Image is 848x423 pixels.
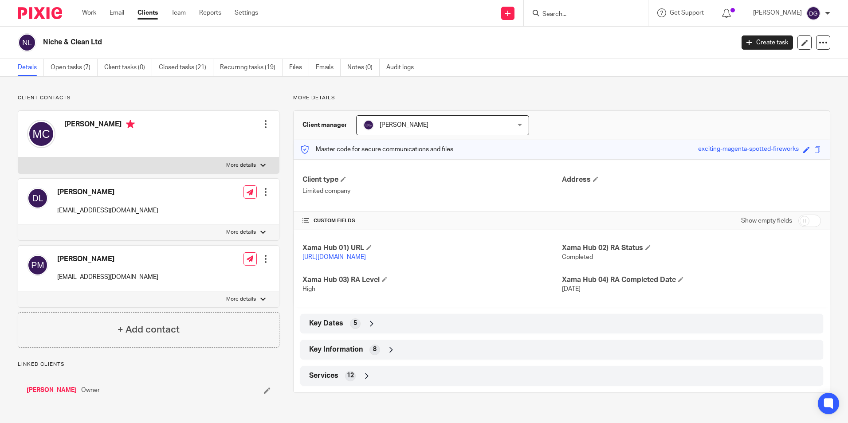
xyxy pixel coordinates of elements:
img: svg%3E [18,33,36,52]
a: Files [289,59,309,76]
span: Completed [562,254,593,260]
a: Settings [235,8,258,17]
a: Notes (0) [347,59,380,76]
p: Client contacts [18,94,279,102]
h4: CUSTOM FIELDS [302,217,561,224]
h4: Xama Hub 02) RA Status [562,243,821,253]
a: Email [110,8,124,17]
a: Details [18,59,44,76]
label: Show empty fields [741,216,792,225]
p: [EMAIL_ADDRESS][DOMAIN_NAME] [57,206,158,215]
h4: Xama Hub 01) URL [302,243,561,253]
span: 12 [347,371,354,380]
h4: [PERSON_NAME] [64,120,135,131]
h4: Address [562,175,821,184]
p: More details [226,229,256,236]
img: svg%3E [27,188,48,209]
span: Key Dates [309,319,343,328]
h4: Client type [302,175,561,184]
a: Client tasks (0) [104,59,152,76]
a: Open tasks (7) [51,59,98,76]
span: [DATE] [562,286,581,292]
h2: Niche & Clean Ltd [43,38,591,47]
div: exciting-magenta-spotted-fireworks [698,145,799,155]
img: Pixie [18,7,62,19]
h4: Xama Hub 04) RA Completed Date [562,275,821,285]
span: Key Information [309,345,363,354]
h4: Xama Hub 03) RA Level [302,275,561,285]
p: More details [226,162,256,169]
a: Emails [316,59,341,76]
h4: + Add contact [118,323,180,337]
a: Clients [137,8,158,17]
i: Primary [126,120,135,129]
h4: [PERSON_NAME] [57,255,158,264]
h3: Client manager [302,121,347,129]
span: Services [309,371,338,380]
img: svg%3E [363,120,374,130]
span: Get Support [670,10,704,16]
span: High [302,286,315,292]
h4: [PERSON_NAME] [57,188,158,197]
span: 8 [373,345,377,354]
a: Audit logs [386,59,420,76]
p: Limited company [302,187,561,196]
p: [PERSON_NAME] [753,8,802,17]
span: 5 [353,319,357,328]
p: [EMAIL_ADDRESS][DOMAIN_NAME] [57,273,158,282]
p: More details [226,296,256,303]
input: Search [542,11,621,19]
span: Owner [81,386,100,395]
a: Recurring tasks (19) [220,59,283,76]
p: Linked clients [18,361,279,368]
a: Create task [742,35,793,50]
img: svg%3E [27,120,55,148]
a: Reports [199,8,221,17]
a: [URL][DOMAIN_NAME] [302,254,366,260]
p: More details [293,94,830,102]
a: Team [171,8,186,17]
a: Work [82,8,96,17]
img: svg%3E [27,255,48,276]
p: Master code for secure communications and files [300,145,453,154]
a: Closed tasks (21) [159,59,213,76]
img: svg%3E [806,6,821,20]
a: [PERSON_NAME] [27,386,77,395]
span: [PERSON_NAME] [380,122,428,128]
